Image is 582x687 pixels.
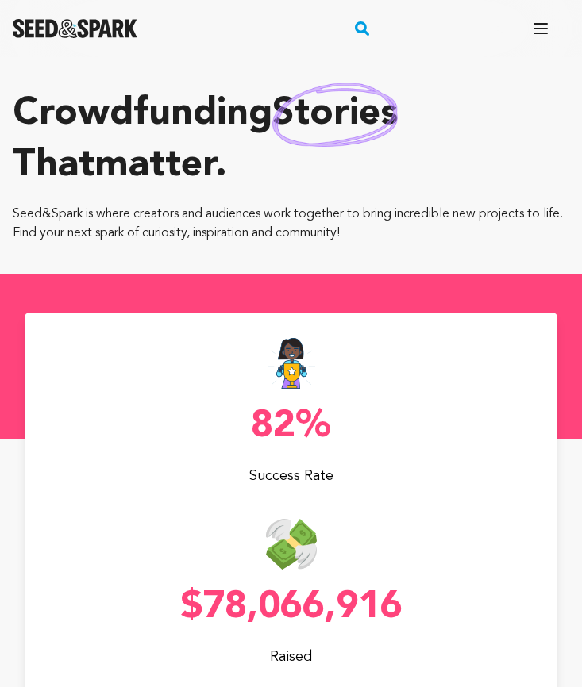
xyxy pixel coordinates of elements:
[25,465,558,487] p: Success Rate
[94,147,215,185] span: matter
[25,408,558,446] p: 82%
[13,19,137,38] a: Seed&Spark Homepage
[25,589,558,627] p: $78,066,916
[267,338,316,389] img: Seed&Spark Success Rate Icon
[25,646,558,668] p: Raised
[272,83,398,148] img: hand sketched image
[13,205,569,243] p: Seed&Spark is where creators and audiences work together to bring incredible new projects to life...
[266,519,317,570] img: Seed&Spark Money Raised Icon
[13,19,137,38] img: Seed&Spark Logo Dark Mode
[13,89,569,192] p: Crowdfunding that .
